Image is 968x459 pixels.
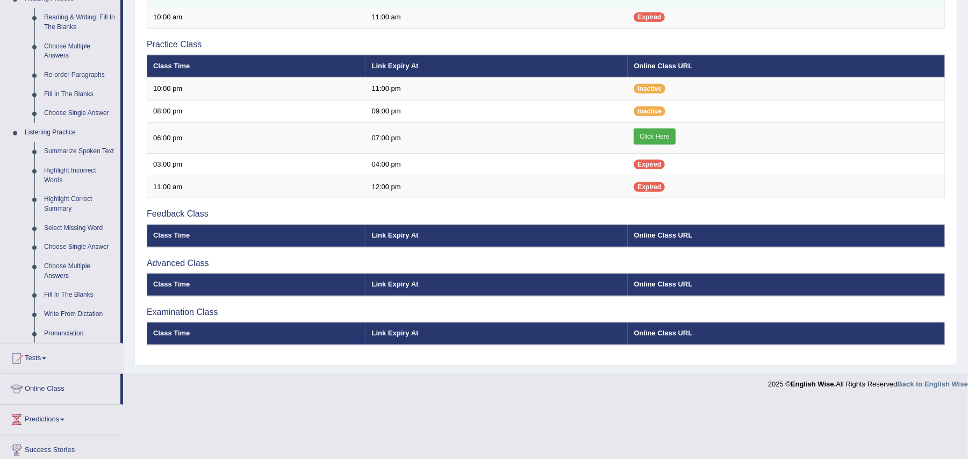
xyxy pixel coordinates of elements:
[634,106,665,116] span: Inactive
[366,55,628,77] th: Link Expiry At
[366,274,628,296] th: Link Expiry At
[39,305,120,324] a: Write From Dictation
[366,77,628,100] td: 11:00 pm
[634,84,665,94] span: Inactive
[634,128,675,145] a: Click Here
[39,219,120,238] a: Select Missing Word
[39,257,120,285] a: Choose Multiple Answers
[1,343,123,370] a: Tests
[791,380,836,388] strong: English Wise.
[634,182,665,192] span: Expired
[39,324,120,343] a: Pronunciation
[898,380,968,388] a: Back to English Wise
[628,322,944,345] th: Online Class URL
[628,55,944,77] th: Online Class URL
[39,285,120,305] a: Fill In The Blanks
[147,307,945,317] h3: Examination Class
[628,225,944,247] th: Online Class URL
[1,374,120,401] a: Online Class
[366,123,628,154] td: 07:00 pm
[147,154,366,176] td: 03:00 pm
[366,100,628,123] td: 09:00 pm
[1,405,123,432] a: Predictions
[147,6,366,29] td: 10:00 am
[366,6,628,29] td: 11:00 am
[147,322,366,345] th: Class Time
[147,176,366,198] td: 11:00 am
[39,190,120,218] a: Highlight Correct Summary
[147,274,366,296] th: Class Time
[147,77,366,100] td: 10:00 pm
[39,85,120,104] a: Fill In The Blanks
[39,161,120,190] a: Highlight Incorrect Words
[366,176,628,198] td: 12:00 pm
[366,225,628,247] th: Link Expiry At
[768,374,968,389] div: 2025 © All Rights Reserved
[628,274,944,296] th: Online Class URL
[147,259,945,268] h3: Advanced Class
[147,225,366,247] th: Class Time
[147,40,945,49] h3: Practice Class
[147,55,366,77] th: Class Time
[20,123,120,142] a: Listening Practice
[366,154,628,176] td: 04:00 pm
[147,100,366,123] td: 08:00 pm
[634,12,665,22] span: Expired
[39,66,120,85] a: Re-order Paragraphs
[634,160,665,169] span: Expired
[39,37,120,66] a: Choose Multiple Answers
[39,104,120,123] a: Choose Single Answer
[39,238,120,257] a: Choose Single Answer
[147,123,366,154] td: 06:00 pm
[39,142,120,161] a: Summarize Spoken Text
[366,322,628,345] th: Link Expiry At
[39,8,120,37] a: Reading & Writing: Fill In The Blanks
[147,209,945,219] h3: Feedback Class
